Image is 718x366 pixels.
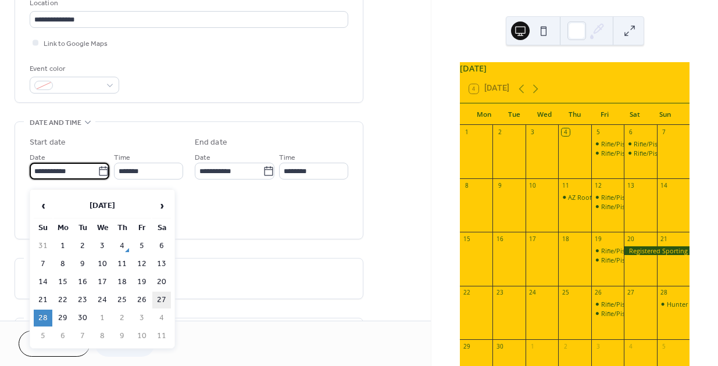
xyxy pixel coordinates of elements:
td: 28 [34,310,52,326]
div: 13 [627,182,635,190]
div: AZ Roofers Sporting Clays Private Event [558,193,591,202]
div: Rifle/Pistol RSO: [PERSON_NAME] [601,149,701,157]
td: 9 [73,256,92,272]
div: Rifle/Pistol RSO: Ed D [591,139,624,148]
div: 2 [496,128,504,137]
div: 28 [660,289,668,297]
div: 17 [528,235,537,243]
td: 11 [152,328,171,345]
div: Rifle/Pistol RSO: [PERSON_NAME] [601,309,701,318]
div: 1 [463,128,471,137]
td: 4 [113,238,131,254]
div: 27 [627,289,635,297]
div: Rifle/Pistol RSO:Tom M: Eric Villegras Group [624,149,656,157]
td: 15 [53,274,72,290]
div: 3 [528,128,537,137]
td: 12 [133,256,151,272]
td: 5 [133,238,151,254]
div: 8 [463,182,471,190]
div: 10 [528,182,537,190]
div: Rifle/Pistol RSO: [PERSON_NAME] [601,202,701,211]
div: 30 [496,342,504,350]
div: Rifle/Pistol RSO: Ed D [591,300,624,308]
td: 22 [53,292,72,308]
div: 22 [463,289,471,297]
button: Cancel [19,331,90,357]
div: Wed [530,103,560,125]
span: ‹ [34,194,52,217]
div: Sat [620,103,650,125]
div: 11 [562,182,570,190]
td: 31 [34,238,52,254]
div: 25 [562,289,570,297]
td: 29 [53,310,72,326]
div: Mon [469,103,499,125]
td: 4 [152,310,171,326]
td: 8 [53,256,72,272]
div: 4 [562,128,570,137]
div: Rifle/Pistol RSO: Ray P [591,202,624,211]
div: Sun [650,103,680,125]
th: Th [113,220,131,236]
div: 23 [496,289,504,297]
div: 7 [660,128,668,137]
div: Rifle/Pistol RSO: Ed D [601,300,665,308]
div: 29 [463,342,471,350]
div: 4 [627,342,635,350]
div: 15 [463,235,471,243]
div: 9 [496,182,504,190]
td: 3 [133,310,151,326]
div: 5 [660,342,668,350]
th: Su [34,220,52,236]
div: Rifle/Pistol RSO: Ray P [591,256,624,264]
div: 2 [562,342,570,350]
div: Rifle/Pistol RSO: [PERSON_NAME] [601,256,701,264]
div: End date [195,137,227,149]
td: 10 [133,328,151,345]
div: 3 [594,342,602,350]
td: 2 [73,238,92,254]
div: Start date [30,137,66,149]
div: Rifle/Pistol RSO: Ed D [601,139,665,148]
td: 21 [34,292,52,308]
th: [DATE] [53,193,151,218]
div: Rifle/Pistol RSO: Ed D [591,193,624,202]
td: 19 [133,274,151,290]
td: 8 [93,328,112,345]
td: 1 [53,238,72,254]
div: 12 [594,182,602,190]
th: Tu [73,220,92,236]
div: Thu [560,103,590,125]
div: 20 [627,235,635,243]
td: 1 [93,310,112,326]
td: 14 [34,274,52,290]
th: Sa [152,220,171,236]
td: 6 [53,328,72,345]
div: Rifle/Pistol RSO: Tom B [624,139,656,148]
div: Fri [590,103,620,125]
td: 30 [73,310,92,326]
span: › [153,194,170,217]
th: We [93,220,112,236]
td: 17 [93,274,112,290]
div: Hunter Education Field Day: Instructor Rick Magnan [657,300,690,308]
td: 7 [34,256,52,272]
span: Link to Google Maps [44,38,108,50]
div: 21 [660,235,668,243]
div: Tue [499,103,530,125]
td: 26 [133,292,151,308]
div: Event color [30,63,117,75]
td: 7 [73,328,92,345]
div: AZ Roofers Sporting Clays Private Event [568,193,685,202]
span: Cancel [39,339,70,351]
div: Rifle/Pistol RSO: Ron T [591,149,624,157]
div: Rifle/Pistol RSO: Ed D [591,246,624,255]
div: Rifle/Pistol RSO: Ed D [601,193,665,202]
td: 3 [93,238,112,254]
div: Rifle/Pistol RSO: Ray P [591,309,624,318]
td: 20 [152,274,171,290]
div: 6 [627,128,635,137]
span: Time [279,152,295,164]
th: Mo [53,220,72,236]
